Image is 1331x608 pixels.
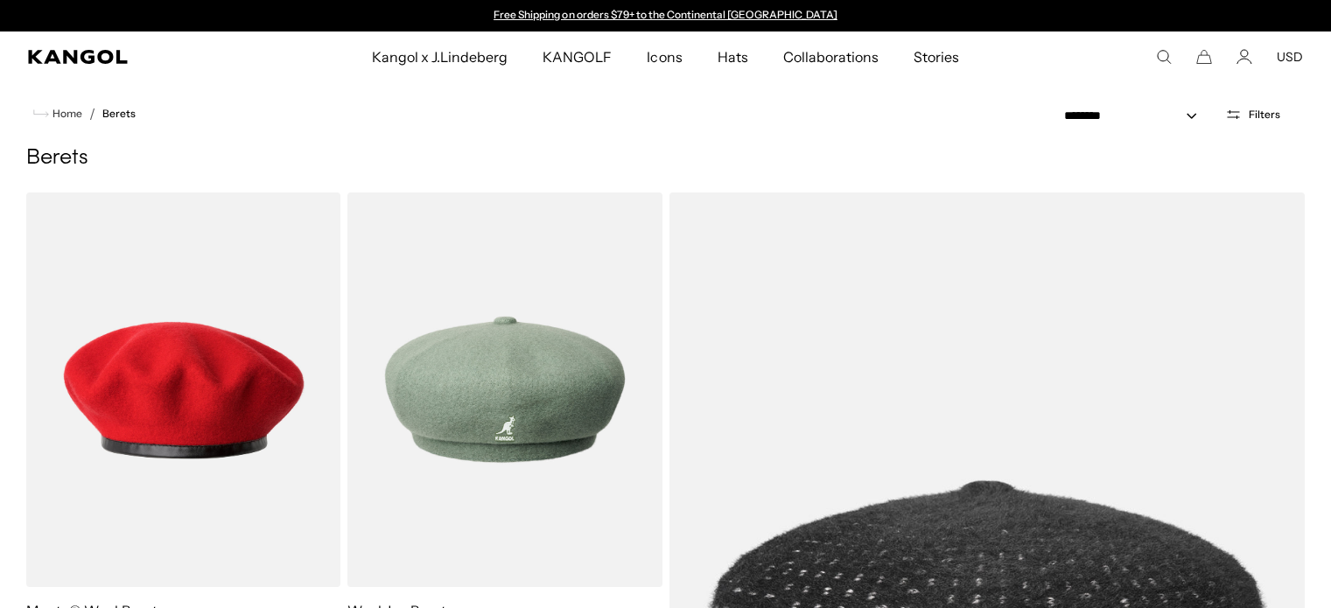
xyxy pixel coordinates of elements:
[486,9,846,23] slideshow-component: Announcement bar
[26,145,1305,171] h1: Berets
[33,106,82,122] a: Home
[1215,107,1291,122] button: Open filters
[896,31,977,82] a: Stories
[914,31,959,82] span: Stories
[647,31,682,82] span: Icons
[543,31,612,82] span: KANGOLF
[347,192,662,587] img: Wool Jax Beret
[766,31,896,82] a: Collaborations
[82,103,95,124] li: /
[26,192,340,587] img: Monty® Wool Beret
[1236,49,1252,65] a: Account
[102,108,136,120] a: Berets
[486,9,846,23] div: Announcement
[49,108,82,120] span: Home
[372,31,508,82] span: Kangol x J.Lindeberg
[783,31,879,82] span: Collaborations
[718,31,748,82] span: Hats
[629,31,699,82] a: Icons
[354,31,526,82] a: Kangol x J.Lindeberg
[1196,49,1212,65] button: Cart
[525,31,629,82] a: KANGOLF
[1249,108,1280,121] span: Filters
[486,9,846,23] div: 1 of 2
[1156,49,1172,65] summary: Search here
[494,8,837,21] a: Free Shipping on orders $79+ to the Continental [GEOGRAPHIC_DATA]
[28,50,245,64] a: Kangol
[1057,107,1215,125] select: Sort by: Featured
[1277,49,1303,65] button: USD
[700,31,766,82] a: Hats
